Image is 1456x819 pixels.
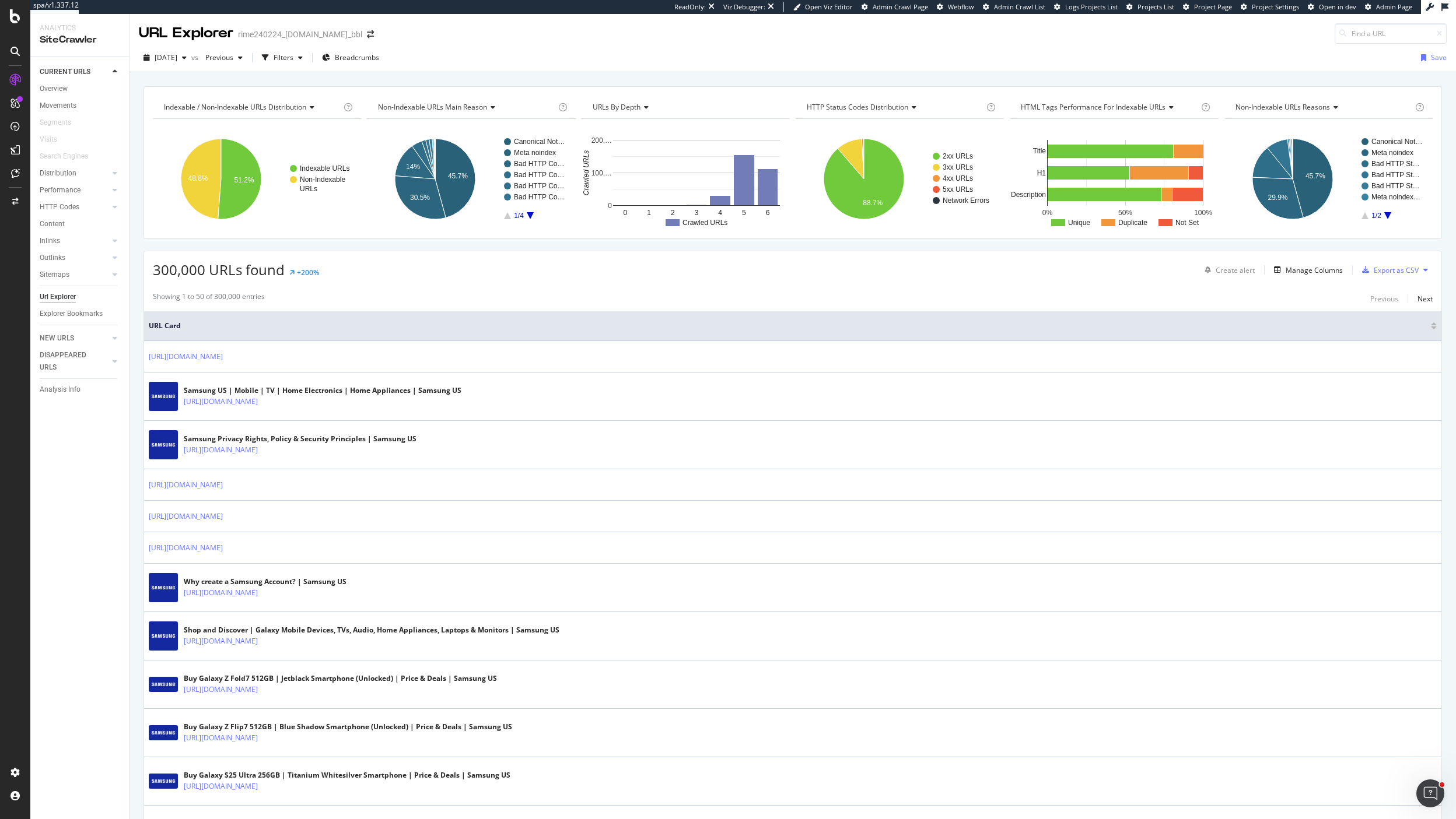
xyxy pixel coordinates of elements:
div: Why create a Samsung Account? | Samsung US [184,577,346,587]
text: 51.2% [235,176,254,184]
span: 2025 Sep. 3rd [155,52,177,62]
a: Distribution [40,167,109,180]
text: Canonical Not… [1371,138,1422,146]
span: Admin Crawl Page [873,2,928,11]
text: Bad HTTP Co… [514,193,564,201]
div: SiteCrawler [40,33,120,47]
button: Breadcrumbs [317,48,384,67]
div: Next [1417,294,1433,304]
text: Title [1033,147,1046,155]
svg: A chart. [1224,128,1433,230]
a: [URL][DOMAIN_NAME] [184,732,258,744]
button: Filters [257,48,307,67]
a: [URL][DOMAIN_NAME] [149,542,223,554]
svg: A chart. [1010,128,1218,230]
text: Network Errors [943,196,989,205]
a: Projects List [1126,2,1174,12]
a: [URL][DOMAIN_NAME] [184,635,258,647]
text: H1 [1037,169,1046,177]
a: [URL][DOMAIN_NAME] [149,351,223,363]
text: Canonical Not… [514,138,565,146]
a: Overview [40,83,121,95]
iframe: Intercom live chat [1416,779,1444,807]
text: 0 [608,202,612,210]
a: Explorer Bookmarks [40,308,121,320]
a: [URL][DOMAIN_NAME] [184,396,258,407]
a: NEW URLS [40,332,109,345]
div: Shop and Discover | Galaxy Mobile Devices, TVs, Audio, Home Appliances, Laptops & Monitors | Sams... [184,625,559,635]
a: Project Page [1183,2,1232,12]
span: Open in dev [1319,2,1356,11]
div: Explorer Bookmarks [40,308,103,320]
text: 6 [765,209,769,217]
div: Distribution [40,167,76,180]
div: CURRENT URLS [40,66,90,78]
text: 5xx URLs [943,185,973,194]
span: Breadcrumbs [335,52,379,62]
img: main image [149,621,178,651]
svg: A chart. [582,128,790,230]
text: 0 [623,209,627,217]
a: Analysis Info [40,384,121,396]
text: Bad HTTP Co… [514,171,564,179]
div: Export as CSV [1374,265,1419,275]
div: Analytics [40,23,120,33]
h4: HTTP Status Codes Distribution [804,98,984,117]
span: URLs by Depth [593,102,640,112]
img: main image [149,774,178,789]
img: main image [149,382,178,411]
a: DISAPPEARED URLS [40,349,109,374]
span: Project Settings [1252,2,1299,11]
div: HTTP Codes [40,201,79,213]
a: Admin Crawl List [983,2,1045,12]
h4: URLs by Depth [590,98,779,117]
div: Visits [40,133,57,146]
a: Open Viz Editor [793,2,853,12]
h4: HTML Tags Performance for Indexable URLs [1019,98,1198,117]
span: Projects List [1137,2,1174,11]
text: 45.7% [448,172,468,180]
text: Indexable URLs [300,164,349,173]
div: Overview [40,83,68,95]
span: HTTP Status Codes Distribution [807,102,908,112]
button: Previous [201,48,247,67]
a: [URL][DOMAIN_NAME] [149,479,223,491]
span: Logs Projects List [1065,2,1118,11]
div: Content [40,218,65,230]
img: main image [149,430,178,459]
div: Samsung Privacy Rights, Policy & Security Principles | Samsung US [184,434,416,444]
text: Bad HTTP Co… [514,160,564,168]
h4: Non-Indexable URLs Reasons [1233,98,1413,117]
a: Admin Crawl Page [862,2,928,12]
span: 300,000 URLs found [153,260,285,279]
span: Admin Crawl List [994,2,1045,11]
div: Viz Debugger: [723,2,765,12]
div: arrow-right-arrow-left [367,30,374,38]
div: Manage Columns [1286,265,1343,275]
a: Project Settings [1241,2,1299,12]
a: [URL][DOMAIN_NAME] [184,781,258,792]
text: 30.5% [410,194,430,202]
text: 4xx URLs [943,174,973,182]
text: Meta noindex [1371,149,1413,157]
a: Webflow [937,2,974,12]
a: Sitemaps [40,269,109,281]
a: Logs Projects List [1054,2,1118,12]
text: Not Set [1175,219,1199,227]
div: +200% [297,268,319,277]
svg: A chart. [367,128,575,230]
text: 2xx URLs [943,152,973,160]
button: Previous [1370,291,1398,305]
img: main image [149,677,178,692]
h4: Indexable / Non-Indexable URLs Distribution [162,98,341,117]
text: 5 [742,209,746,217]
a: Url Explorer [40,291,121,303]
text: Non-Indexable [300,175,345,184]
div: A chart. [796,128,1004,230]
div: Save [1431,52,1447,62]
text: 4 [718,209,722,217]
a: [URL][DOMAIN_NAME] [149,511,223,522]
text: 14% [406,163,420,171]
